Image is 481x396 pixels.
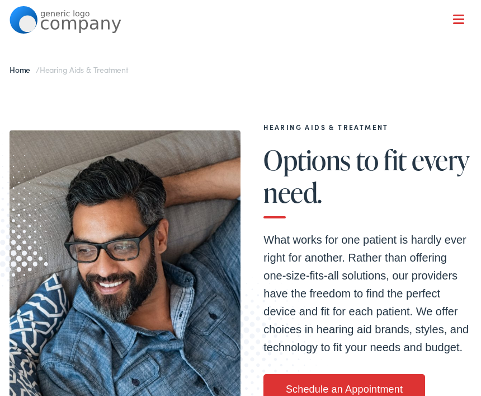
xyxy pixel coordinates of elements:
[18,45,471,80] a: What We Offer
[263,123,471,131] h2: Hearing Aids & Treatment
[356,145,378,175] span: to
[412,145,470,175] span: every
[263,231,471,356] p: What works for one patient is hardly ever right for another. Rather than offering one-size-fits-a...
[263,178,322,207] span: need.
[263,145,351,175] span: Options
[10,64,128,75] span: /
[40,64,128,75] span: Hearing Aids & Treatment
[10,64,36,75] a: Home
[384,145,407,175] span: fit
